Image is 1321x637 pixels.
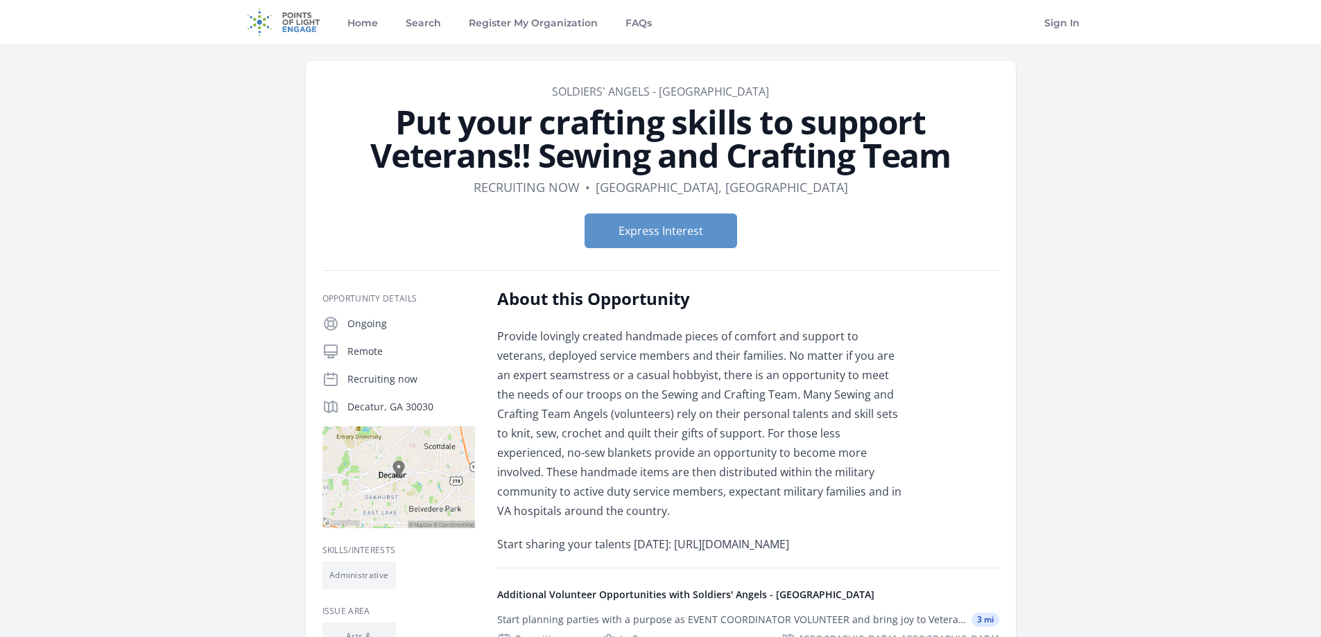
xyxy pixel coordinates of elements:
button: Express Interest [585,213,737,248]
p: Remote [347,344,475,358]
h3: Skills/Interests [322,545,475,556]
a: Soldiers' Angels - [GEOGRAPHIC_DATA] [552,84,769,99]
h3: Issue area [322,606,475,617]
li: Administrative [322,561,396,589]
div: Start planning parties with a purpose as EVENT COORDINATOR VOLUNTEER and bring joy to Veterans! [497,613,966,627]
h3: Opportunity Details [322,293,475,304]
p: Provide lovingly created handmade pieces of comfort and support to veterans, deployed service mem... [497,326,903,521]
p: Ongoing [347,317,475,331]
dd: Recruiting now [474,177,580,197]
span: 3 mi [972,613,999,627]
p: Recruiting now [347,372,475,386]
img: Map [322,426,475,528]
h4: Additional Volunteer Opportunities with Soldiers' Angels - [GEOGRAPHIC_DATA] [497,588,999,602]
p: Start sharing your talents [DATE]: [URL][DOMAIN_NAME] [497,534,903,554]
div: • [585,177,590,197]
h2: About this Opportunity [497,288,903,310]
p: Decatur, GA 30030 [347,400,475,414]
h1: Put your crafting skills to support Veterans!! Sewing and Crafting Team [322,105,999,172]
dd: [GEOGRAPHIC_DATA], [GEOGRAPHIC_DATA] [596,177,848,197]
